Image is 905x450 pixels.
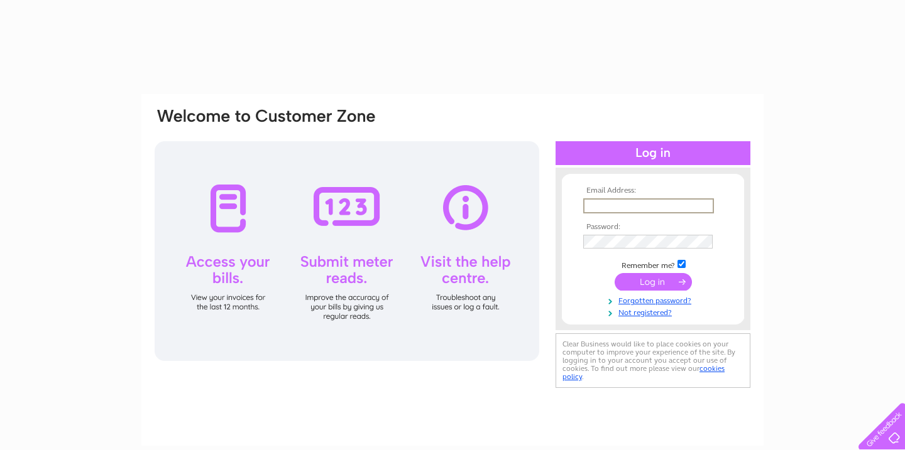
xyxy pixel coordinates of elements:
input: Submit [615,273,692,291]
th: Email Address: [580,186,726,195]
a: cookies policy [562,364,725,381]
a: Not registered? [583,306,726,318]
div: Clear Business would like to place cookies on your computer to improve your experience of the sit... [556,333,750,388]
a: Forgotten password? [583,294,726,306]
td: Remember me? [580,258,726,271]
th: Password: [580,223,726,232]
